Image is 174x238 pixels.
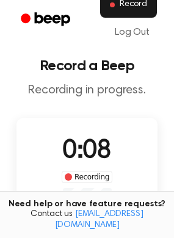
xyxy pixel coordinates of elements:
[10,83,164,98] p: Recording in progress.
[62,171,112,183] div: Recording
[12,8,81,32] a: Beep
[55,210,143,229] a: [EMAIL_ADDRESS][DOMAIN_NAME]
[10,59,164,73] h1: Record a Beep
[62,139,111,164] span: 0:08
[103,18,162,47] a: Log Out
[7,209,167,231] span: Contact us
